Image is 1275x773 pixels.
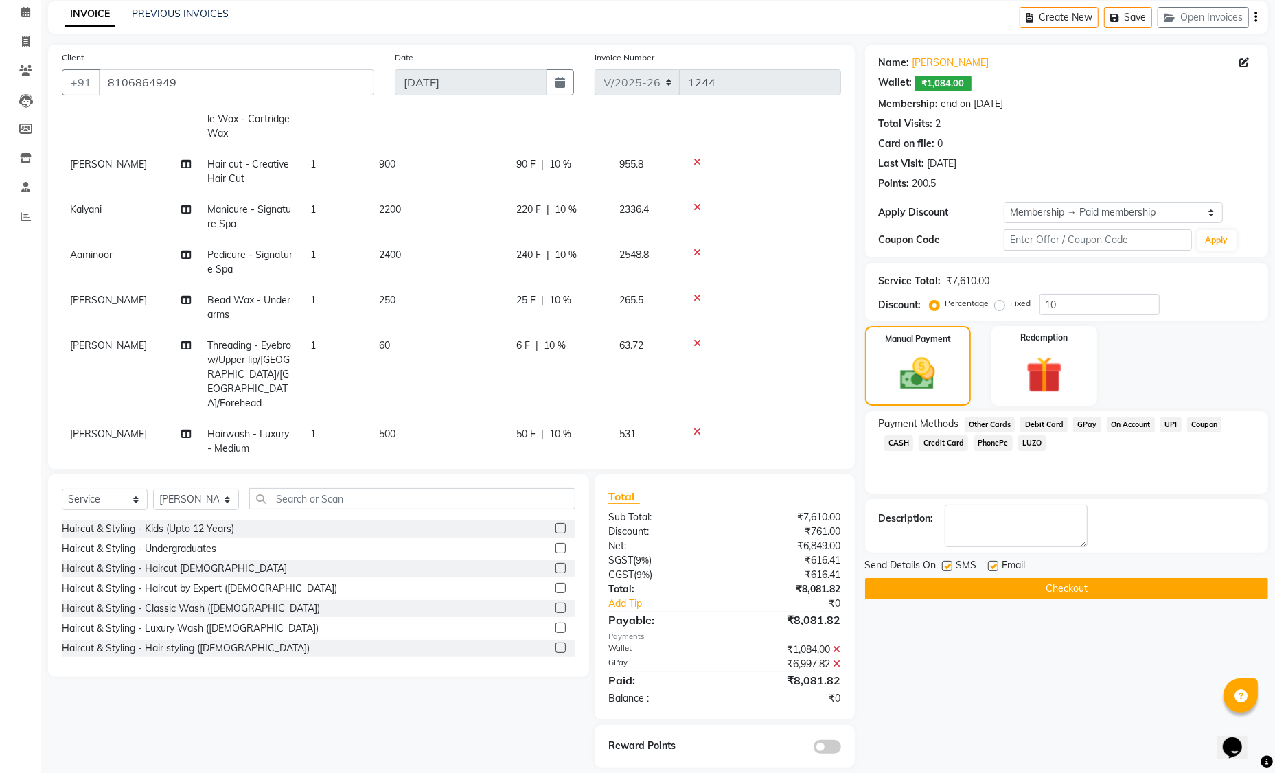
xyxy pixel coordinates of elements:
div: Wallet: [879,76,912,91]
span: 1 [310,339,316,351]
span: 1 [310,294,316,306]
div: Payments [608,631,841,643]
span: 10 % [549,157,571,172]
img: _cash.svg [889,354,946,394]
span: 900 [379,158,395,170]
input: Search by Name/Mobile/Email/Code [99,69,374,95]
span: Hairwash - Luxury - Medium [207,428,289,454]
label: Redemption [1021,332,1068,344]
span: 531 [619,428,636,440]
label: Date [395,51,413,64]
span: SMS [956,558,977,575]
span: 250 [379,294,395,306]
img: _gift.svg [1015,352,1074,397]
span: PhonePe [974,435,1013,451]
span: 955.8 [619,158,643,170]
label: Invoice Number [595,51,654,64]
div: Balance : [598,691,724,706]
span: 6 F [516,338,530,353]
span: 1 [310,158,316,170]
div: 2 [936,117,941,131]
span: 9% [636,569,650,580]
div: ₹6,849.00 [724,539,851,553]
div: Haircut & Styling - Kids (Upto 12 Years) [62,522,234,536]
div: Sub Total: [598,510,724,524]
div: Payable: [598,612,724,628]
span: 240 F [516,248,541,262]
div: ₹7,610.00 [724,510,851,524]
a: [PERSON_NAME] [912,56,989,70]
span: LUZO [1018,435,1046,451]
span: On Account [1107,417,1155,432]
span: 1 [310,428,316,440]
span: Debit Card [1020,417,1068,432]
span: 9% [636,555,649,566]
span: GPay [1073,417,1101,432]
span: 2336.4 [619,203,649,216]
button: Checkout [865,578,1268,599]
span: 2548.8 [619,249,649,261]
div: ₹8,081.82 [724,612,851,628]
div: Name: [879,56,910,70]
div: ₹616.41 [724,553,851,568]
div: Paid: [598,672,724,689]
label: Client [62,51,84,64]
div: ₹0 [724,691,851,706]
span: Pedicure - Signature Spa [207,249,292,275]
span: 10 % [549,293,571,308]
div: Haircut & Styling - Hair styling ([DEMOGRAPHIC_DATA]) [62,641,310,656]
span: 2400 [379,249,401,261]
input: Enter Offer / Coupon Code [1004,229,1192,251]
span: Imported Liposoluble Wax - Cartridge Wax [207,98,292,139]
span: UPI [1160,417,1182,432]
span: | [541,157,544,172]
label: Percentage [945,297,989,310]
span: [PERSON_NAME] [70,428,147,440]
button: Open Invoices [1158,7,1249,28]
span: Send Details On [865,558,937,575]
span: Credit Card [919,435,968,451]
div: end on [DATE] [941,97,1004,111]
button: Create New [1020,7,1099,28]
span: 10 % [544,338,566,353]
span: Threading - Eyebrow/Upper lip/[GEOGRAPHIC_DATA]/[GEOGRAPHIC_DATA]/Forehead [207,339,291,409]
div: Net: [598,539,724,553]
div: ₹0 [746,597,851,611]
span: 60 [379,339,390,351]
span: SGST [608,554,633,566]
span: 10 % [555,203,577,217]
span: Aaminoor [70,249,113,261]
div: Total: [598,582,724,597]
div: ₹8,081.82 [724,672,851,689]
div: ₹761.00 [724,524,851,539]
span: 50 F [516,427,536,441]
span: [PERSON_NAME] [70,339,147,351]
span: | [536,338,538,353]
div: Last Visit: [879,157,925,171]
div: Haircut & Styling - Haircut [DEMOGRAPHIC_DATA] [62,562,287,576]
span: 25 F [516,293,536,308]
span: Coupon [1187,417,1222,432]
label: Manual Payment [885,333,951,345]
div: 200.5 [912,176,937,191]
span: 220 F [516,203,541,217]
span: [PERSON_NAME] [70,158,147,170]
span: Total [608,489,640,504]
span: Email [1002,558,1026,575]
span: 10 % [555,248,577,262]
span: 10 % [549,427,571,441]
span: Kalyani [70,203,102,216]
div: Membership: [879,97,939,111]
a: PREVIOUS INVOICES [132,8,229,20]
div: ₹7,610.00 [947,274,990,288]
div: Points: [879,176,910,191]
div: Card on file: [879,137,935,151]
span: Manicure - Signature Spa [207,203,291,230]
div: Service Total: [879,274,941,288]
span: Payment Methods [879,417,959,431]
span: ₹1,084.00 [915,76,972,91]
div: 0 [938,137,943,151]
span: [PERSON_NAME] [70,294,147,306]
div: Haircut & Styling - Luxury Wash ([DEMOGRAPHIC_DATA]) [62,621,319,636]
span: CASH [884,435,914,451]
